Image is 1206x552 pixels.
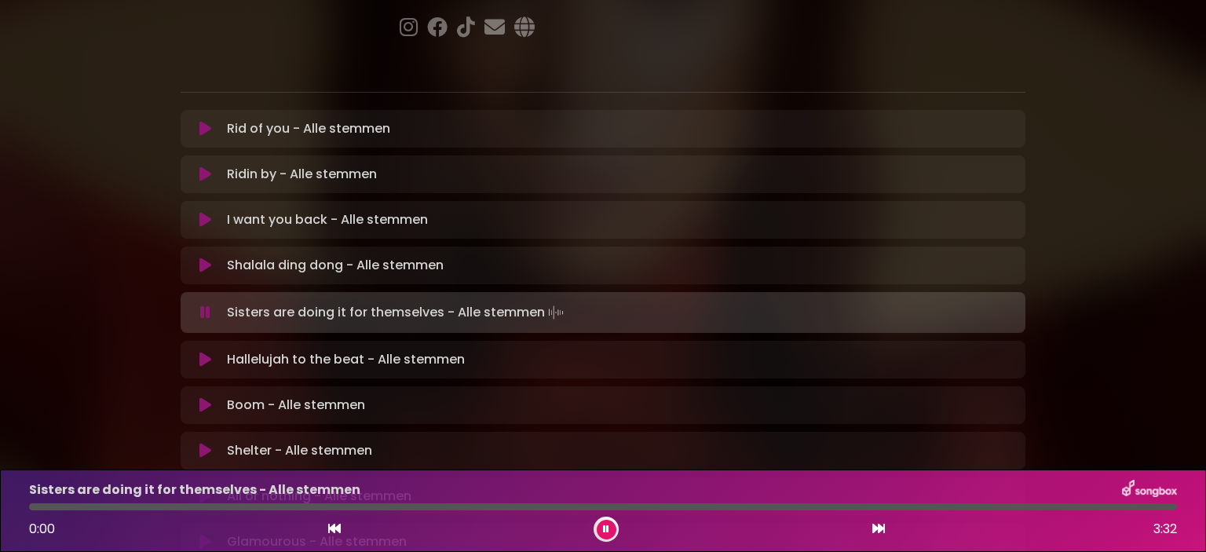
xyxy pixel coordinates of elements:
[227,396,365,415] p: Boom - Alle stemmen
[227,256,444,275] p: Shalala ding dong - Alle stemmen
[227,119,390,138] p: Rid of you - Alle stemmen
[227,441,372,460] p: Shelter - Alle stemmen
[29,520,55,538] span: 0:00
[227,210,428,229] p: I want you back - Alle stemmen
[29,481,360,499] p: Sisters are doing it for themselves - Alle stemmen
[227,302,567,324] p: Sisters are doing it for themselves - Alle stemmen
[1122,480,1177,500] img: songbox-logo-white.png
[227,350,465,369] p: Hallelujah to the beat - Alle stemmen
[227,165,377,184] p: Ridin by - Alle stemmen
[1153,520,1177,539] span: 3:32
[545,302,567,324] img: waveform4.gif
